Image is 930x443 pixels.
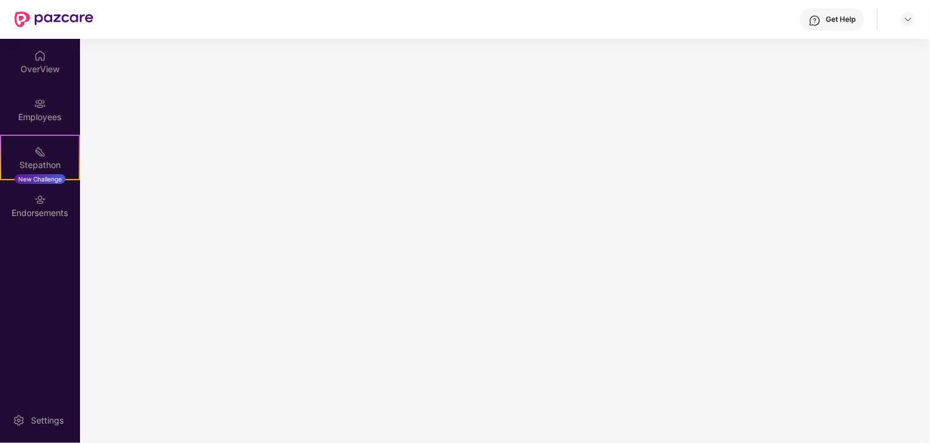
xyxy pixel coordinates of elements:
[826,15,855,24] div: Get Help
[15,12,93,27] img: New Pazcare Logo
[15,174,65,184] div: New Challenge
[1,159,79,171] div: Stepathon
[903,15,913,24] img: svg+xml;base64,PHN2ZyBpZD0iRHJvcGRvd24tMzJ4MzIiIHhtbG5zPSJodHRwOi8vd3d3LnczLm9yZy8yMDAwL3N2ZyIgd2...
[13,414,25,427] img: svg+xml;base64,PHN2ZyBpZD0iU2V0dGluZy0yMHgyMCIgeG1sbnM9Imh0dHA6Ly93d3cudzMub3JnLzIwMDAvc3ZnIiB3aW...
[34,98,46,110] img: svg+xml;base64,PHN2ZyBpZD0iRW1wbG95ZWVzIiB4bWxucz0iaHR0cDovL3d3dy53My5vcmcvMjAwMC9zdmciIHdpZHRoPS...
[34,194,46,206] img: svg+xml;base64,PHN2ZyBpZD0iRW5kb3JzZW1lbnRzIiB4bWxucz0iaHR0cDovL3d3dy53My5vcmcvMjAwMC9zdmciIHdpZH...
[34,146,46,158] img: svg+xml;base64,PHN2ZyB4bWxucz0iaHR0cDovL3d3dy53My5vcmcvMjAwMC9zdmciIHdpZHRoPSIyMSIgaGVpZ2h0PSIyMC...
[809,15,821,27] img: svg+xml;base64,PHN2ZyBpZD0iSGVscC0zMngzMiIgeG1sbnM9Imh0dHA6Ly93d3cudzMub3JnLzIwMDAvc3ZnIiB3aWR0aD...
[34,50,46,62] img: svg+xml;base64,PHN2ZyBpZD0iSG9tZSIgeG1sbnM9Imh0dHA6Ly93d3cudzMub3JnLzIwMDAvc3ZnIiB3aWR0aD0iMjAiIG...
[27,414,67,427] div: Settings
